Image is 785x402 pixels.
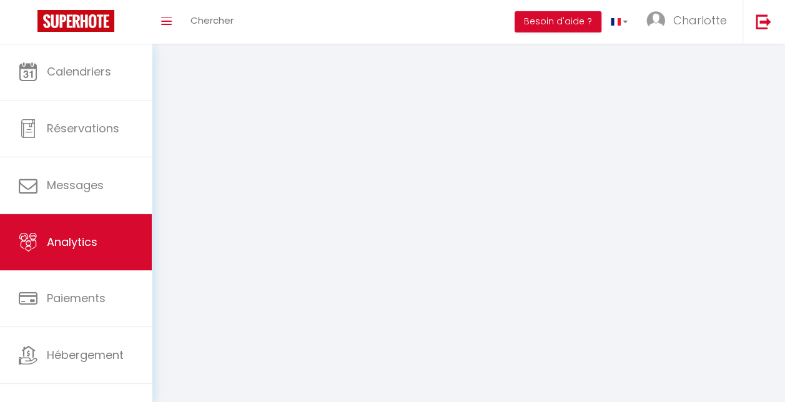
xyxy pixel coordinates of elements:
img: Super Booking [37,10,114,32]
span: Calendriers [47,64,111,79]
span: Analytics [47,234,97,250]
span: Messages [47,177,104,193]
span: Hébergement [47,347,124,363]
img: logout [756,14,771,29]
span: Chercher [190,14,234,27]
span: Charlotte [673,12,727,28]
img: ... [646,11,665,30]
span: Réservations [47,120,119,136]
span: Paiements [47,290,106,306]
button: Besoin d'aide ? [515,11,601,32]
